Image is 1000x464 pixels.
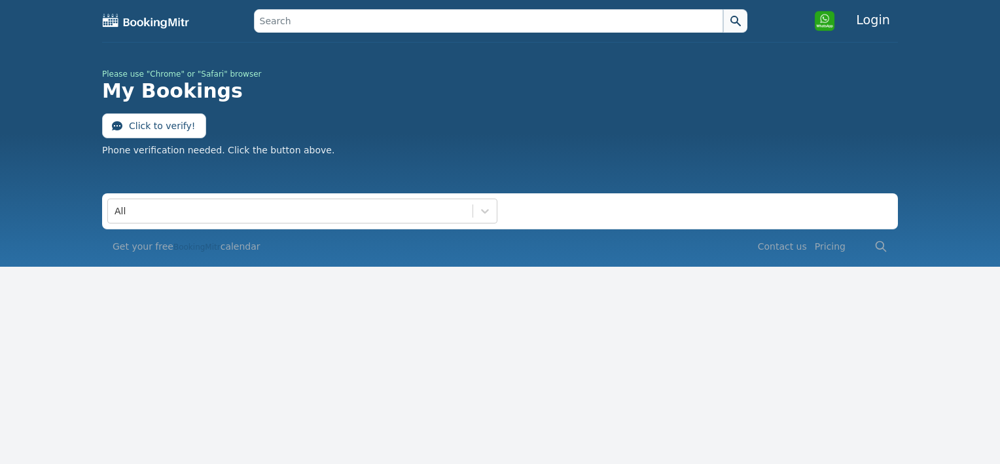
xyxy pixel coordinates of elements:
div: All [115,204,126,218]
span: BookingMitr [173,242,221,252]
a: Contact us [758,241,807,252]
span: Phone verification needed. Click the button above. [102,144,334,157]
button: Click to verify! [102,113,206,138]
p: Please use "Chrome" or "Safari" browser [102,69,898,79]
img: Click to open WhatsApp [814,10,835,31]
img: BookingMitr [102,13,190,29]
input: Search [254,9,724,33]
a: Get your freeBookingMitrcalendar [113,240,260,253]
a: Pricing [815,241,846,252]
a: Login [848,7,898,33]
h1: My Bookings [102,79,898,103]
